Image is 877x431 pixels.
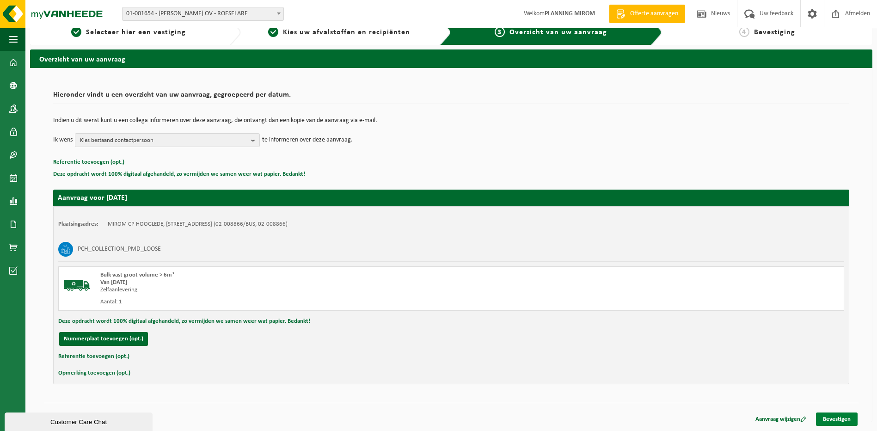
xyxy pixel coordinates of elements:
button: Deze opdracht wordt 100% digitaal afgehandeld, zo vermijden we samen weer wat papier. Bedankt! [53,168,305,180]
span: Kies bestaand contactpersoon [80,134,247,148]
button: Nummerplaat toevoegen (opt.) [59,332,148,346]
a: Bevestigen [816,413,858,426]
a: 2Kies uw afvalstoffen en recipiënten [245,27,433,38]
p: te informeren over deze aanvraag. [262,133,353,147]
a: 1Selecteer hier een vestiging [35,27,222,38]
span: Kies uw afvalstoffen en recipiënten [283,29,410,36]
img: BL-SO-LV.png [63,271,91,299]
td: MIROM CP HOOGLEDE, [STREET_ADDRESS] (02-008866/BUS, 02-008866) [108,221,288,228]
button: Referentie toevoegen (opt.) [53,156,124,168]
span: 2 [268,27,278,37]
span: Overzicht van uw aanvraag [509,29,607,36]
strong: Aanvraag voor [DATE] [58,194,127,202]
button: Referentie toevoegen (opt.) [58,351,129,363]
strong: Plaatsingsadres: [58,221,98,227]
span: Bulk vast groot volume > 6m³ [100,272,174,278]
span: 3 [495,27,505,37]
strong: PLANNING MIROM [545,10,595,17]
p: Ik wens [53,133,73,147]
h2: Overzicht van uw aanvraag [30,49,872,68]
button: Deze opdracht wordt 100% digitaal afgehandeld, zo vermijden we samen weer wat papier. Bedankt! [58,315,310,327]
h3: PCH_COLLECTION_PMD_LOOSE [78,242,161,257]
span: 1 [71,27,81,37]
div: Aantal: 1 [100,298,488,306]
strong: Van [DATE] [100,279,127,285]
span: 4 [739,27,749,37]
span: Selecteer hier een vestiging [86,29,186,36]
iframe: chat widget [5,411,154,431]
span: 01-001654 - MIROM ROESELARE OV - ROESELARE [123,7,283,20]
p: Indien u dit wenst kunt u een collega informeren over deze aanvraag, die ontvangt dan een kopie v... [53,117,849,124]
a: Aanvraag wijzigen [748,413,813,426]
h2: Hieronder vindt u een overzicht van uw aanvraag, gegroepeerd per datum. [53,91,849,104]
button: Opmerking toevoegen (opt.) [58,367,130,379]
button: Kies bestaand contactpersoon [75,133,260,147]
span: 01-001654 - MIROM ROESELARE OV - ROESELARE [122,7,284,21]
span: Bevestiging [754,29,795,36]
div: Zelfaanlevering [100,286,488,294]
span: Offerte aanvragen [628,9,681,18]
a: Offerte aanvragen [609,5,685,23]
